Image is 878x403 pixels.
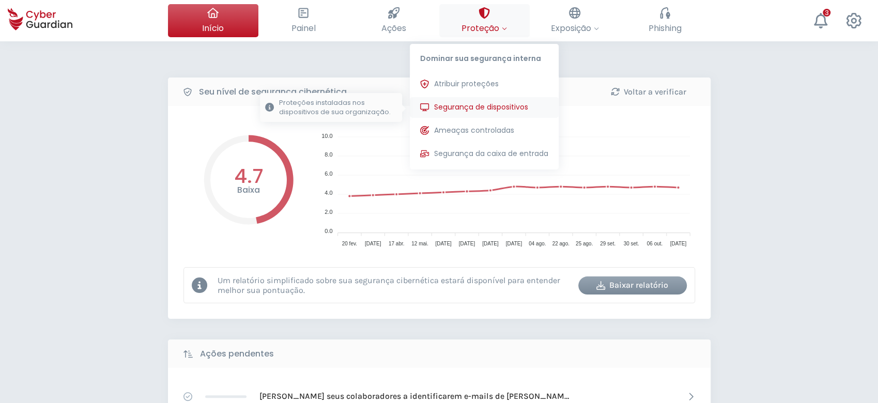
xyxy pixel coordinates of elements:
button: Segurança da caixa de entrada [410,144,559,164]
tspan: 2.0 [325,209,332,215]
span: Atribuir proteções [434,79,499,89]
tspan: 04 ago. [528,241,545,246]
div: 3 [823,9,830,17]
tspan: [DATE] [364,241,381,246]
button: Ameaças controladas [410,120,559,141]
button: Baixar relatório [578,276,687,295]
span: Proteção [461,22,507,35]
p: Dominar sua segurança interna [410,44,559,69]
tspan: 29 set. [599,241,615,246]
tspan: 0.0 [325,228,332,234]
b: Seu nível de segurança cibernética [199,86,347,98]
tspan: [DATE] [458,241,475,246]
p: Um relatório simplificado sobre sua segurança cibernética estará disponível para entender melhor ... [218,275,571,295]
span: Exposição [551,22,599,35]
tspan: [DATE] [435,241,452,246]
button: Início [168,4,258,37]
tspan: [DATE] [505,241,522,246]
tspan: 06 out. [646,241,663,246]
button: Voltar a verificar [594,83,703,101]
tspan: 30 set. [623,241,639,246]
tspan: 17 abr. [388,241,404,246]
tspan: 25 ago. [575,241,592,246]
button: Ações [349,4,439,37]
div: Voltar a verificar [602,86,695,98]
span: Ameaças controladas [434,125,514,136]
tspan: [DATE] [670,241,686,246]
tspan: [DATE] [482,241,499,246]
span: Início [202,22,224,35]
button: Segurança de dispositivosProteções instaladas nos dispositivos de sua organização. [410,97,559,118]
button: ProteçãoDominar sua segurança internaAtribuir proteçõesSegurança de dispositivosProteções instala... [439,4,530,37]
tspan: 10.0 [321,133,332,139]
span: Painel [291,22,316,35]
button: Atribuir proteções [410,74,559,95]
button: Phishing [620,4,711,37]
p: [PERSON_NAME] seus colaboradores a identificarem e-mails de [PERSON_NAME] [259,391,569,402]
p: Proteções instaladas nos dispositivos de sua organização. [279,98,397,117]
tspan: 4.0 [325,190,332,196]
tspan: 22 ago. [552,241,569,246]
tspan: 8.0 [325,151,332,158]
button: Painel [258,4,349,37]
button: Exposição [530,4,620,37]
span: Segurança da caixa de entrada [434,148,548,159]
tspan: 20 fev. [342,241,357,246]
span: Segurança de dispositivos [434,102,528,113]
tspan: 12 mai. [411,241,428,246]
div: Baixar relatório [586,279,679,291]
tspan: 6.0 [325,171,332,177]
span: Ações [381,22,406,35]
b: Ações pendentes [200,348,274,360]
span: Phishing [649,22,682,35]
